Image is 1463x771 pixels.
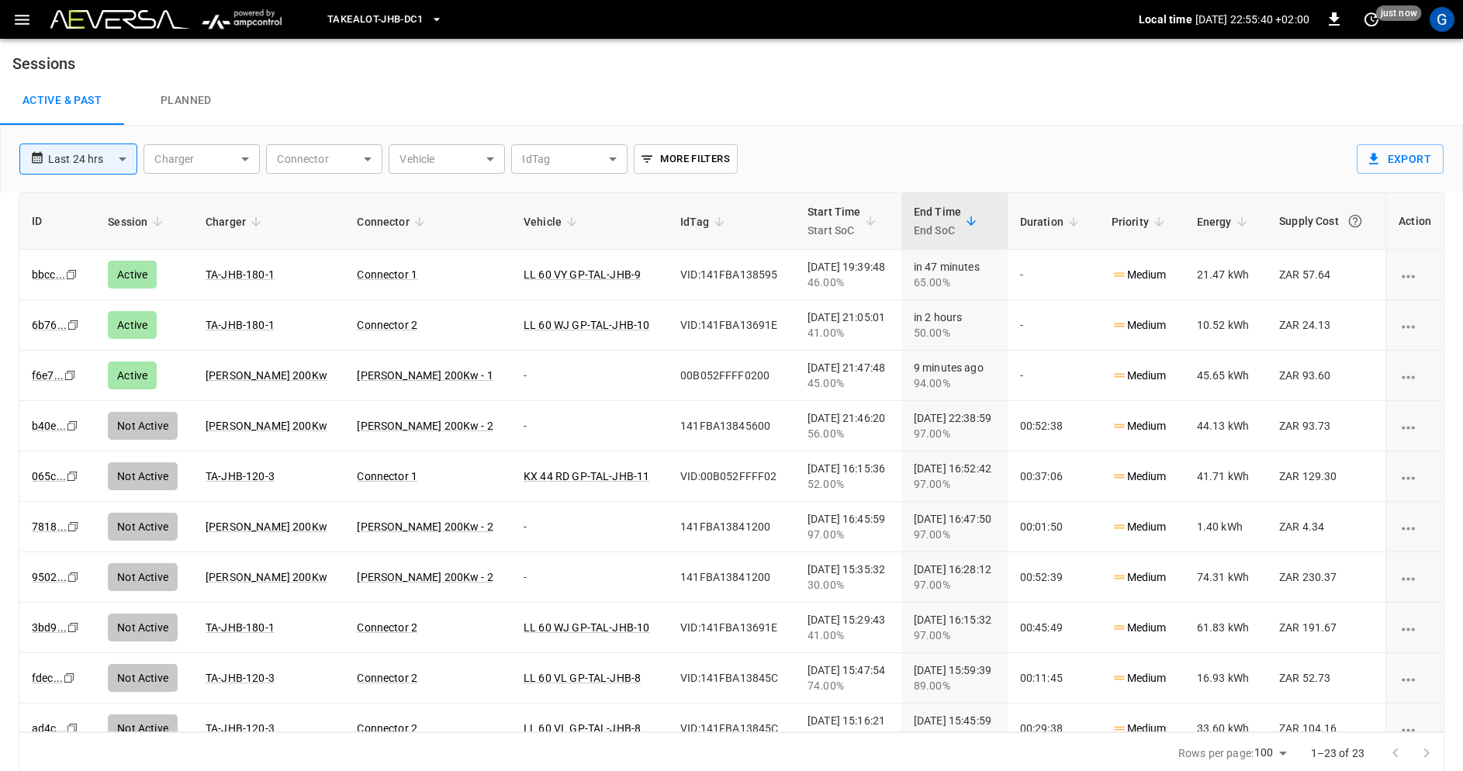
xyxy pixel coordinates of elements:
p: Medium [1112,418,1167,434]
button: Export [1357,144,1444,174]
td: 33.60 kWh [1185,704,1267,754]
a: TA-JHB-120-3 [206,672,275,684]
div: charging session options [1399,317,1431,333]
td: VID:141FBA138595 [668,250,795,300]
div: copy [66,569,81,586]
td: 00:52:38 [1008,401,1099,451]
div: copy [65,417,81,434]
div: 9 minutes ago [914,360,995,391]
span: Duration [1020,213,1084,231]
a: Planned [124,76,248,126]
a: TA-JHB-180-1 [206,621,275,634]
td: 00:01:50 [1008,502,1099,552]
div: 41.00% [808,325,889,341]
td: ZAR 129.30 [1267,451,1385,502]
a: LL 60 WJ GP-TAL-JHB-10 [524,621,649,634]
div: 56.00% [808,426,889,441]
p: Start SoC [808,221,861,240]
div: [DATE] 16:45:59 [808,511,889,542]
td: VID:141FBA13845C [668,704,795,754]
a: LL 60 VL GP-TAL-JHB-8 [524,672,641,684]
a: TA-JHB-120-3 [206,722,275,735]
td: 74.31 kWh [1185,552,1267,603]
img: ampcontrol.io logo [196,5,287,34]
td: 00:37:06 [1008,451,1099,502]
a: TA-JHB-180-1 [206,268,275,281]
td: VID:141FBA13691E [668,300,795,351]
div: Not Active [108,563,178,591]
div: Active [108,261,157,289]
a: TA-JHB-180-1 [206,319,275,331]
div: [DATE] 15:16:21 [808,713,889,744]
a: 7818... [32,520,67,533]
a: bbcc... [32,268,65,281]
td: - [511,351,668,401]
span: just now [1376,5,1422,21]
td: 10.52 kWh [1185,300,1267,351]
td: - [511,401,668,451]
a: TA-JHB-120-3 [206,470,275,482]
a: [PERSON_NAME] 200Kw [206,369,327,382]
span: Session [108,213,168,231]
td: 41.71 kWh [1185,451,1267,502]
td: 00:45:49 [1008,603,1099,653]
div: [DATE] 15:47:54 [808,662,889,693]
td: 00:11:45 [1008,653,1099,704]
div: 65.00% [914,275,995,290]
div: Not Active [108,513,178,541]
p: Medium [1112,468,1167,485]
div: copy [65,468,81,485]
td: 16.93 kWh [1185,653,1267,704]
p: Medium [1112,670,1167,686]
a: [PERSON_NAME] 200Kw - 2 [357,571,493,583]
div: 45.00% [808,375,889,391]
a: [PERSON_NAME] 200Kw - 2 [357,420,493,432]
div: 94.00% [914,375,995,391]
td: ZAR 230.37 [1267,552,1385,603]
span: End TimeEnd SoC [914,202,981,240]
div: charging session options [1399,670,1431,686]
p: Medium [1112,620,1167,636]
span: Takealot-JHB-DC1 [327,11,423,29]
div: charging session options [1399,620,1431,635]
td: ZAR 93.60 [1267,351,1385,401]
a: 6b76... [32,319,67,331]
td: 141FBA13845600 [668,401,795,451]
p: Medium [1112,317,1167,334]
td: 44.13 kWh [1185,401,1267,451]
div: charging session options [1399,267,1431,282]
div: [DATE] 16:28:12 [914,562,995,593]
p: Medium [1112,721,1167,737]
div: in 2 hours [914,309,995,341]
div: [DATE] 22:38:59 [914,410,995,441]
a: Connector 1 [357,470,417,482]
td: ZAR 191.67 [1267,603,1385,653]
a: Connector 2 [357,722,417,735]
td: - [1008,351,1099,401]
a: f6e7... [32,369,64,382]
div: [DATE] 21:05:01 [808,309,889,341]
a: [PERSON_NAME] 200Kw - 2 [357,520,493,533]
div: Active [108,361,157,389]
td: VID:141FBA13691E [668,603,795,653]
td: 45.65 kWh [1185,351,1267,401]
div: Not Active [108,714,178,742]
div: 30.00% [808,577,889,593]
div: End Time [914,202,961,240]
div: Last 24 hrs [48,144,137,174]
div: copy [62,669,78,686]
div: sessions table [19,192,1444,732]
div: Start Time [808,202,861,240]
td: 21.47 kWh [1185,250,1267,300]
td: - [511,552,668,603]
a: 3bd9... [32,621,67,634]
div: 41.00% [808,628,889,643]
div: charging session options [1399,721,1431,736]
button: set refresh interval [1359,7,1384,32]
div: charging session options [1399,418,1431,434]
div: 100 [1254,742,1292,764]
div: 97.00% [914,476,995,492]
p: Medium [1112,267,1167,283]
div: 43.00% [808,728,889,744]
span: Charger [206,213,266,231]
